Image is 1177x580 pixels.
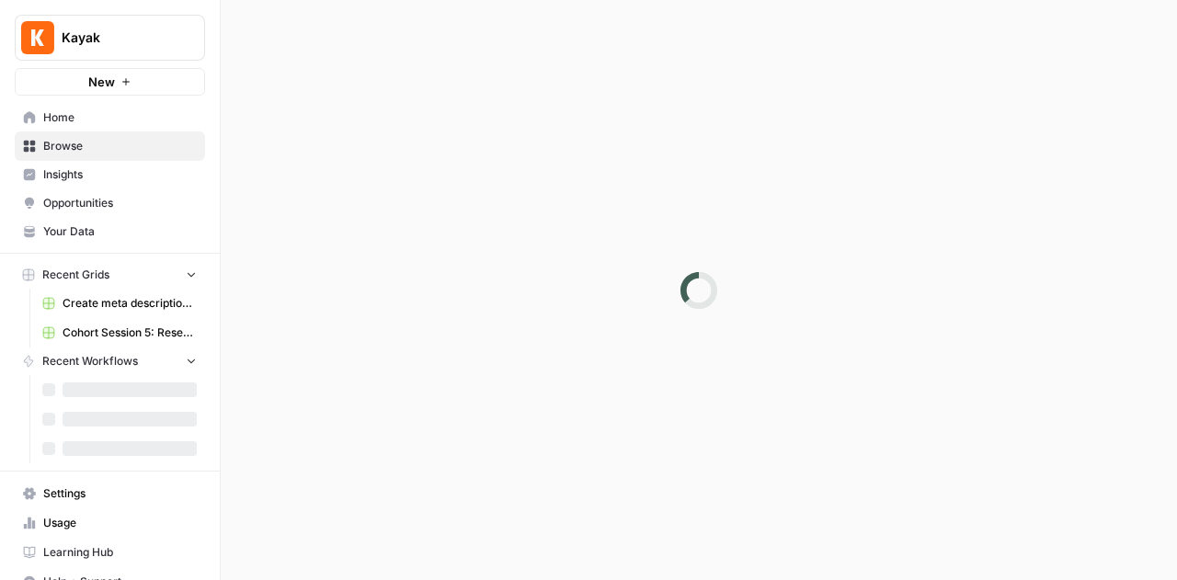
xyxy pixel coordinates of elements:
[88,73,115,91] span: New
[62,28,173,47] span: Kayak
[15,538,205,567] a: Learning Hub
[43,166,197,183] span: Insights
[15,188,205,218] a: Opportunities
[43,223,197,240] span: Your Data
[15,217,205,246] a: Your Data
[43,544,197,561] span: Learning Hub
[42,353,138,370] span: Recent Workflows
[43,195,197,211] span: Opportunities
[21,21,54,54] img: Kayak Logo
[43,109,197,126] span: Home
[43,138,197,154] span: Browse
[42,267,109,283] span: Recent Grids
[15,261,205,289] button: Recent Grids
[15,160,205,189] a: Insights
[34,289,205,318] a: Create meta description [Ola] Grid (1)
[63,295,197,312] span: Create meta description [Ola] Grid (1)
[15,479,205,508] a: Settings
[15,131,205,161] a: Browse
[15,347,205,375] button: Recent Workflows
[43,485,197,502] span: Settings
[15,508,205,538] a: Usage
[15,68,205,96] button: New
[63,324,197,341] span: Cohort Session 5: Research (Anhelina)
[15,15,205,61] button: Workspace: Kayak
[43,515,197,531] span: Usage
[15,103,205,132] a: Home
[34,318,205,347] a: Cohort Session 5: Research (Anhelina)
